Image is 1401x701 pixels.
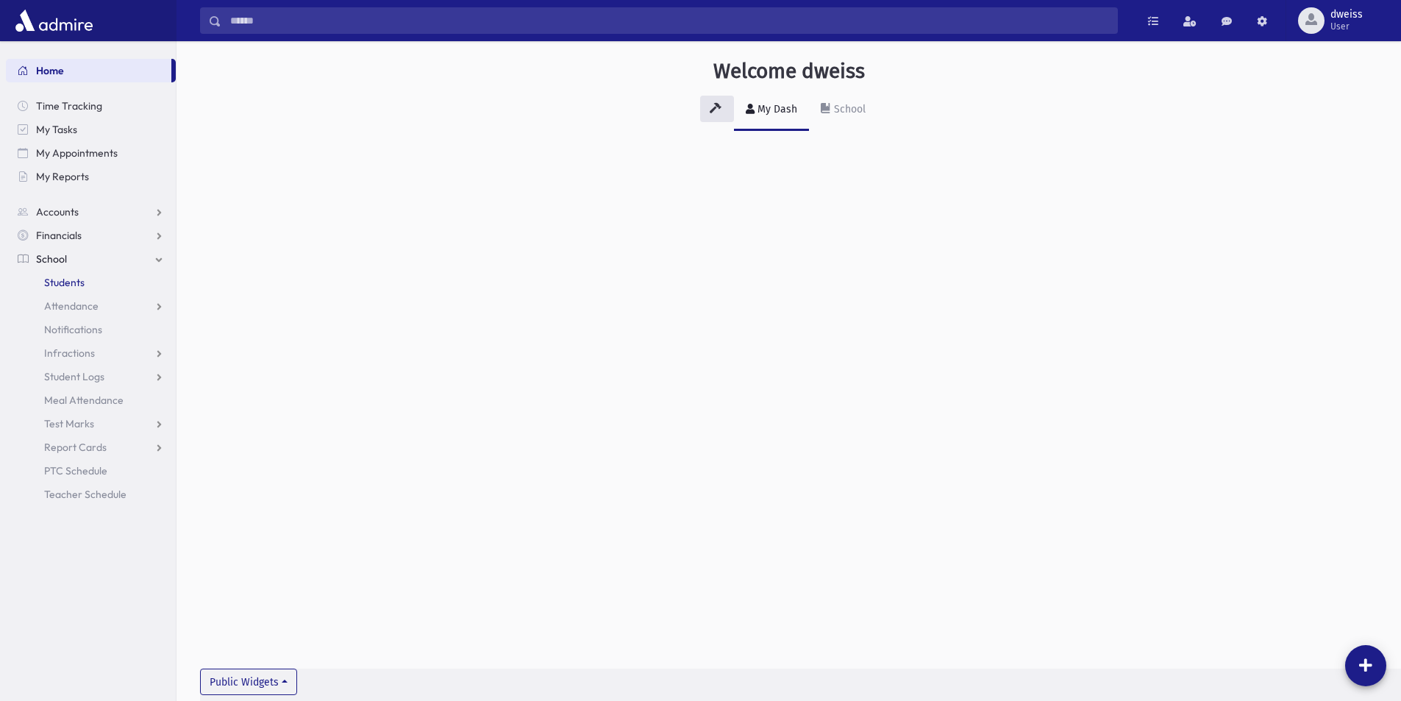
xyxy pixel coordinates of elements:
[36,252,67,266] span: School
[6,341,176,365] a: Infractions
[6,118,176,141] a: My Tasks
[44,323,102,336] span: Notifications
[734,90,809,131] a: My Dash
[44,276,85,289] span: Students
[6,483,176,506] a: Teacher Schedule
[200,669,297,695] button: Public Widgets
[1330,9,1363,21] span: dweiss
[44,346,95,360] span: Infractions
[6,271,176,294] a: Students
[36,205,79,218] span: Accounts
[44,441,107,454] span: Report Cards
[6,365,176,388] a: Student Logs
[6,141,176,165] a: My Appointments
[12,6,96,35] img: AdmirePro
[6,224,176,247] a: Financials
[1330,21,1363,32] span: User
[44,299,99,313] span: Attendance
[36,64,64,77] span: Home
[6,294,176,318] a: Attendance
[44,417,94,430] span: Test Marks
[6,412,176,435] a: Test Marks
[6,388,176,412] a: Meal Attendance
[44,488,126,501] span: Teacher Schedule
[221,7,1117,34] input: Search
[6,165,176,188] a: My Reports
[713,59,865,84] h3: Welcome dweiss
[44,370,104,383] span: Student Logs
[6,459,176,483] a: PTC Schedule
[6,318,176,341] a: Notifications
[44,464,107,477] span: PTC Schedule
[6,200,176,224] a: Accounts
[36,146,118,160] span: My Appointments
[36,123,77,136] span: My Tasks
[755,103,797,115] div: My Dash
[6,435,176,459] a: Report Cards
[6,59,171,82] a: Home
[36,229,82,242] span: Financials
[6,94,176,118] a: Time Tracking
[44,394,124,407] span: Meal Attendance
[36,99,102,113] span: Time Tracking
[36,170,89,183] span: My Reports
[831,103,866,115] div: School
[6,247,176,271] a: School
[809,90,877,131] a: School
